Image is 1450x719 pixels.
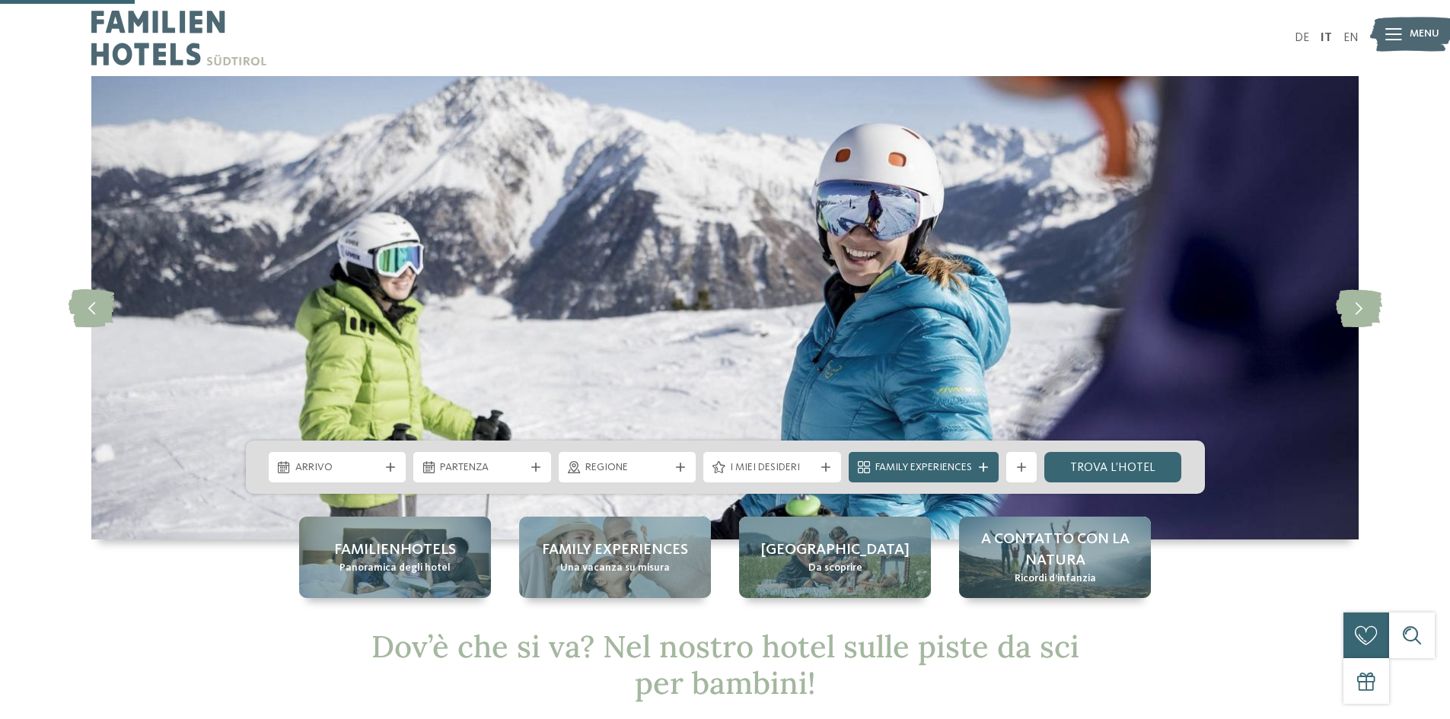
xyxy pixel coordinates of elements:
a: Hotel sulle piste da sci per bambini: divertimento senza confini Familienhotels Panoramica degli ... [299,517,491,598]
span: Una vacanza su misura [560,561,670,576]
span: A contatto con la natura [974,529,1136,571]
a: DE [1295,32,1309,44]
a: IT [1321,32,1332,44]
span: Familienhotels [334,539,456,561]
span: Panoramica degli hotel [339,561,451,576]
a: EN [1343,32,1359,44]
span: Menu [1410,27,1439,42]
span: Da scoprire [808,561,862,576]
span: Family experiences [542,539,688,561]
a: Hotel sulle piste da sci per bambini: divertimento senza confini A contatto con la natura Ricordi... [959,517,1151,598]
span: Dov’è che si va? Nel nostro hotel sulle piste da sci per bambini! [371,627,1079,702]
span: [GEOGRAPHIC_DATA] [761,539,910,561]
span: I miei desideri [730,460,814,476]
span: Regione [585,460,670,476]
span: Arrivo [295,460,380,476]
a: trova l’hotel [1044,452,1182,482]
span: Ricordi d’infanzia [1015,571,1096,587]
a: Hotel sulle piste da sci per bambini: divertimento senza confini [GEOGRAPHIC_DATA] Da scoprire [739,517,931,598]
span: Family Experiences [875,460,972,476]
img: Hotel sulle piste da sci per bambini: divertimento senza confini [91,76,1359,539]
a: Hotel sulle piste da sci per bambini: divertimento senza confini Family experiences Una vacanza s... [519,517,711,598]
span: Partenza [440,460,524,476]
